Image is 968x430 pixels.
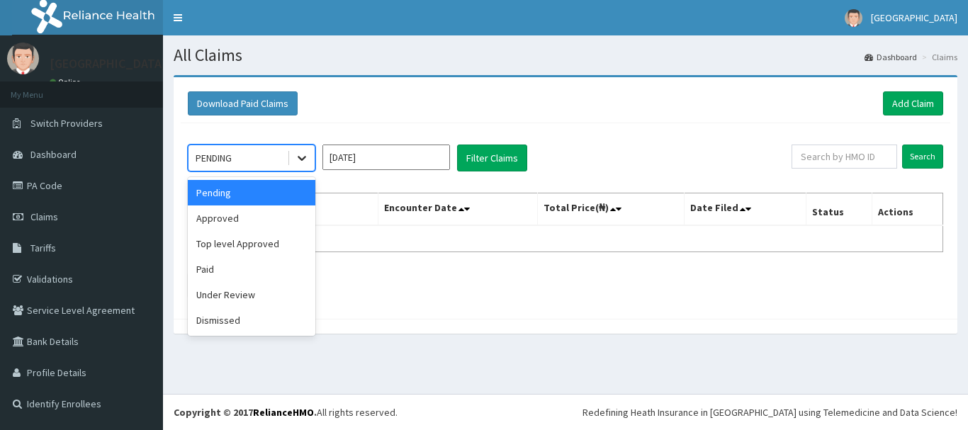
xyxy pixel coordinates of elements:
input: Select Month and Year [322,145,450,170]
th: Total Price(₦) [537,193,685,226]
button: Download Paid Claims [188,91,298,115]
img: User Image [7,43,39,74]
input: Search [902,145,943,169]
div: Redefining Heath Insurance in [GEOGRAPHIC_DATA] using Telemedicine and Data Science! [583,405,957,419]
div: Under Review [188,282,315,307]
strong: Copyright © 2017 . [174,406,317,419]
img: User Image [845,9,862,27]
div: Dismissed [188,307,315,333]
footer: All rights reserved. [163,394,968,430]
a: RelianceHMO [253,406,314,419]
div: Paid [188,256,315,282]
li: Claims [918,51,957,63]
div: Approved [188,205,315,231]
button: Filter Claims [457,145,527,171]
span: [GEOGRAPHIC_DATA] [871,11,957,24]
input: Search by HMO ID [792,145,897,169]
th: Status [806,193,872,226]
a: Add Claim [883,91,943,115]
span: Tariffs [30,242,56,254]
h1: All Claims [174,46,957,64]
span: Switch Providers [30,117,103,130]
span: Claims [30,210,58,223]
p: [GEOGRAPHIC_DATA] [50,57,167,70]
th: Actions [872,193,942,226]
div: Pending [188,180,315,205]
a: Online [50,77,84,87]
div: PENDING [196,151,232,165]
div: Top level Approved [188,231,315,256]
th: Date Filed [685,193,806,226]
span: Dashboard [30,148,77,161]
a: Dashboard [865,51,917,63]
th: Encounter Date [378,193,537,226]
